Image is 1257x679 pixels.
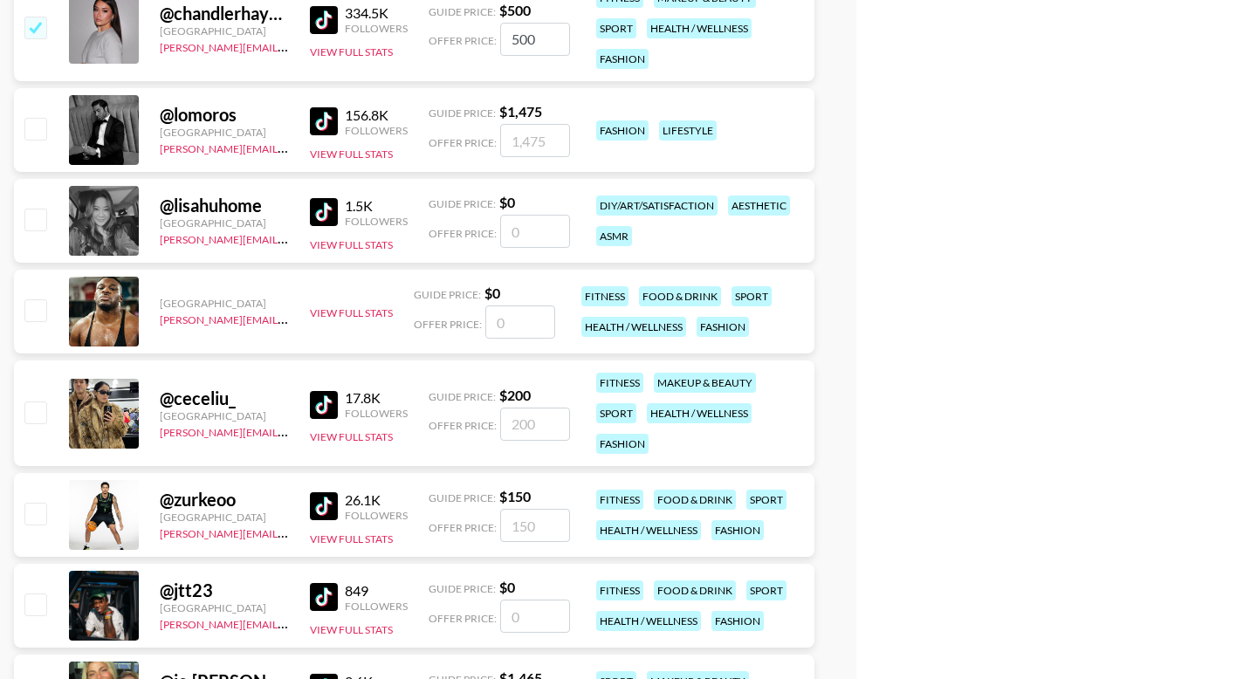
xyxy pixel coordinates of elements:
[345,600,408,613] div: Followers
[711,520,764,540] div: fashion
[485,305,555,339] input: 0
[310,492,338,520] img: TikTok
[160,524,418,540] a: [PERSON_NAME][EMAIL_ADDRESS][DOMAIN_NAME]
[429,5,496,18] span: Guide Price:
[654,490,736,510] div: food & drink
[310,391,338,419] img: TikTok
[639,286,721,306] div: food & drink
[160,297,289,310] div: [GEOGRAPHIC_DATA]
[310,238,393,251] button: View Full Stats
[732,286,772,306] div: sport
[429,34,497,47] span: Offer Price:
[429,491,496,504] span: Guide Price:
[414,318,482,331] span: Offer Price:
[160,126,289,139] div: [GEOGRAPHIC_DATA]
[345,509,408,522] div: Followers
[499,387,531,403] strong: $ 200
[160,230,418,246] a: [PERSON_NAME][EMAIL_ADDRESS][DOMAIN_NAME]
[345,215,408,228] div: Followers
[345,22,408,35] div: Followers
[746,580,786,600] div: sport
[500,23,570,56] input: 500
[596,611,701,631] div: health / wellness
[160,216,289,230] div: [GEOGRAPHIC_DATA]
[160,388,289,409] div: @ ceceliu_
[160,3,289,24] div: @ chandlerhayden
[500,124,570,157] input: 1,475
[160,24,289,38] div: [GEOGRAPHIC_DATA]
[345,124,408,137] div: Followers
[160,409,289,422] div: [GEOGRAPHIC_DATA]
[500,215,570,248] input: 0
[581,317,686,337] div: health / wellness
[429,106,496,120] span: Guide Price:
[659,120,717,141] div: lifestyle
[310,147,393,161] button: View Full Stats
[596,120,649,141] div: fashion
[596,195,718,216] div: diy/art/satisfaction
[345,407,408,420] div: Followers
[160,489,289,511] div: @ zurkeoo
[728,195,790,216] div: aesthetic
[160,511,289,524] div: [GEOGRAPHIC_DATA]
[711,611,764,631] div: fashion
[499,579,515,595] strong: $ 0
[429,390,496,403] span: Guide Price:
[160,422,418,439] a: [PERSON_NAME][EMAIL_ADDRESS][DOMAIN_NAME]
[345,491,408,509] div: 26.1K
[596,18,636,38] div: sport
[596,226,632,246] div: asmr
[647,18,752,38] div: health / wellness
[160,601,289,614] div: [GEOGRAPHIC_DATA]
[596,373,643,393] div: fitness
[596,434,649,454] div: fashion
[499,103,542,120] strong: $ 1,475
[654,580,736,600] div: food & drink
[160,310,418,326] a: [PERSON_NAME][EMAIL_ADDRESS][DOMAIN_NAME]
[160,139,418,155] a: [PERSON_NAME][EMAIL_ADDRESS][DOMAIN_NAME]
[310,430,393,443] button: View Full Stats
[596,49,649,69] div: fashion
[310,306,393,319] button: View Full Stats
[345,197,408,215] div: 1.5K
[647,403,752,423] div: health / wellness
[499,194,515,210] strong: $ 0
[310,583,338,611] img: TikTok
[429,521,497,534] span: Offer Price:
[429,582,496,595] span: Guide Price:
[345,4,408,22] div: 334.5K
[160,195,289,216] div: @ lisahuhome
[596,520,701,540] div: health / wellness
[160,580,289,601] div: @ jtt23
[500,509,570,542] input: 150
[310,198,338,226] img: TikTok
[500,408,570,441] input: 200
[581,286,628,306] div: fitness
[310,532,393,545] button: View Full Stats
[746,490,786,510] div: sport
[345,106,408,124] div: 156.8K
[160,104,289,126] div: @ lomoros
[697,317,749,337] div: fashion
[500,600,570,633] input: 0
[429,612,497,625] span: Offer Price:
[596,403,636,423] div: sport
[429,419,497,432] span: Offer Price:
[310,6,338,34] img: TikTok
[484,285,500,301] strong: $ 0
[310,45,393,58] button: View Full Stats
[499,488,531,504] strong: $ 150
[345,582,408,600] div: 849
[654,373,756,393] div: makeup & beauty
[596,490,643,510] div: fitness
[429,227,497,240] span: Offer Price:
[345,389,408,407] div: 17.8K
[429,136,497,149] span: Offer Price:
[429,197,496,210] span: Guide Price:
[160,38,418,54] a: [PERSON_NAME][EMAIL_ADDRESS][DOMAIN_NAME]
[414,288,481,301] span: Guide Price:
[596,580,643,600] div: fitness
[160,614,418,631] a: [PERSON_NAME][EMAIL_ADDRESS][DOMAIN_NAME]
[310,623,393,636] button: View Full Stats
[499,2,531,18] strong: $ 500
